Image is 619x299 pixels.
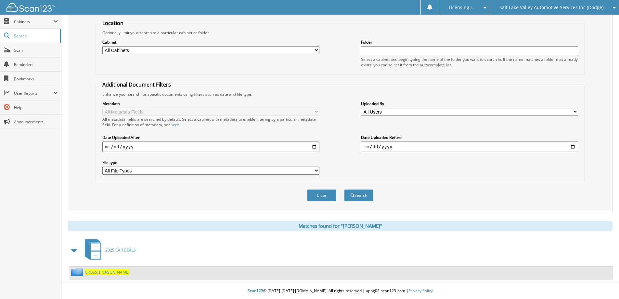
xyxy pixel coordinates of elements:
a: 2025 CAR DEALS [81,237,136,263]
img: folder2.png [71,268,85,276]
span: Announcements [14,119,58,125]
input: start [102,142,319,152]
span: CROSS, [85,269,98,275]
label: Date Uploaded Before [361,135,578,140]
label: Metadata [102,101,319,106]
img: scan123-logo-white.svg [6,3,55,12]
div: Optionally limit your search to a particular cabinet or folder [99,30,581,35]
a: CROSS, [PERSON_NAME] [85,269,130,275]
legend: Location [99,20,127,27]
a: Privacy Policy [408,288,433,293]
a: here [171,122,179,128]
span: Scan123 [248,288,263,293]
label: Date Uploaded After [102,135,319,140]
div: Select a cabinet and begin typing the name of the folder you want to search in. If the name match... [361,57,578,68]
span: Reminders [14,62,58,67]
span: Help [14,105,58,110]
button: Search [344,189,373,201]
input: end [361,142,578,152]
span: Licensing L. [449,6,474,9]
span: Salt Lake Valley Automotive Services Inc (Dodge) [499,6,603,9]
label: Folder [361,39,578,45]
span: Bookmarks [14,76,58,82]
span: User Reports [14,90,53,96]
iframe: Chat Widget [587,268,619,299]
span: Search [14,33,57,39]
legend: Additional Document Filters [99,81,174,88]
div: Enhance your search for specific documents using filters such as date and file type. [99,91,581,97]
button: Clear [307,189,336,201]
label: Uploaded By [361,101,578,106]
span: Scan [14,48,58,53]
span: [PERSON_NAME] [99,269,130,275]
span: Cabinets [14,19,53,24]
span: 2025 CAR DEALS [105,247,136,253]
div: All metadata fields are searched by default. Select a cabinet with metadata to enable filtering b... [102,116,319,128]
div: Matches found for "[PERSON_NAME]" [68,221,613,231]
div: © [DATE]-[DATE] [DOMAIN_NAME]. All rights reserved | appg02-scan123-com | [61,283,619,299]
label: Cabinet [102,39,319,45]
label: File type [102,160,319,165]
